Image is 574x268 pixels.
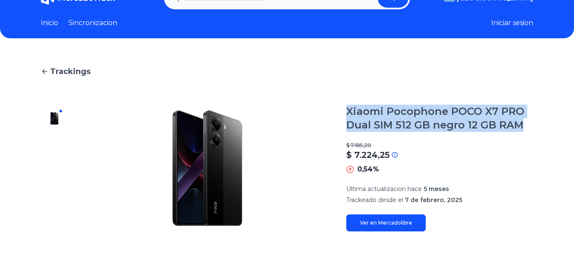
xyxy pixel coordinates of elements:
[41,18,58,28] a: Inicio
[68,18,117,28] a: Sincronizacion
[346,105,533,132] h1: Xiaomi Pocophone POCO X7 PRO Dual SIM 512 GB negro 12 GB RAM
[346,196,403,204] span: Trackeado desde el
[424,185,449,193] span: 5 meses
[346,214,426,231] a: Ver en Mercadolibre
[50,66,90,77] span: Trackings
[346,149,390,161] p: $ 7.224,25
[346,185,422,193] span: Ultima actualizacion hace
[85,105,329,231] img: Xiaomi Pocophone POCO X7 PRO Dual SIM 512 GB negro 12 GB RAM
[405,196,462,204] span: 7 de febrero, 2025
[491,18,533,28] button: Iniciar sesion
[357,164,379,174] p: 0,54%
[346,142,533,149] p: $ 7.185,20
[41,66,533,77] a: Trackings
[48,111,61,125] img: Xiaomi Pocophone POCO X7 PRO Dual SIM 512 GB negro 12 GB RAM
